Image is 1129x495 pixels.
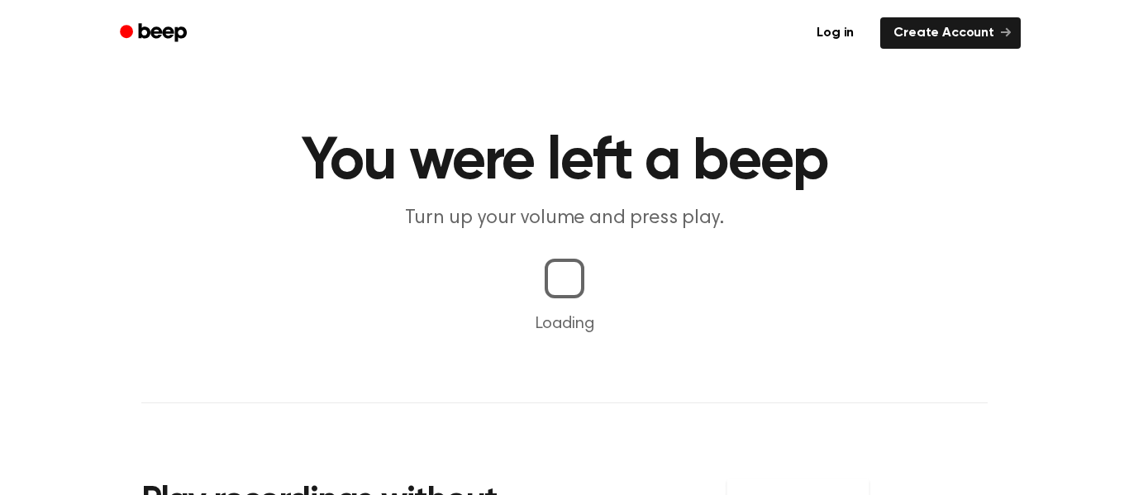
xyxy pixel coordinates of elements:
[880,17,1021,49] a: Create Account
[247,205,882,232] p: Turn up your volume and press play.
[108,17,202,50] a: Beep
[141,132,988,192] h1: You were left a beep
[800,14,870,52] a: Log in
[20,312,1109,336] p: Loading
